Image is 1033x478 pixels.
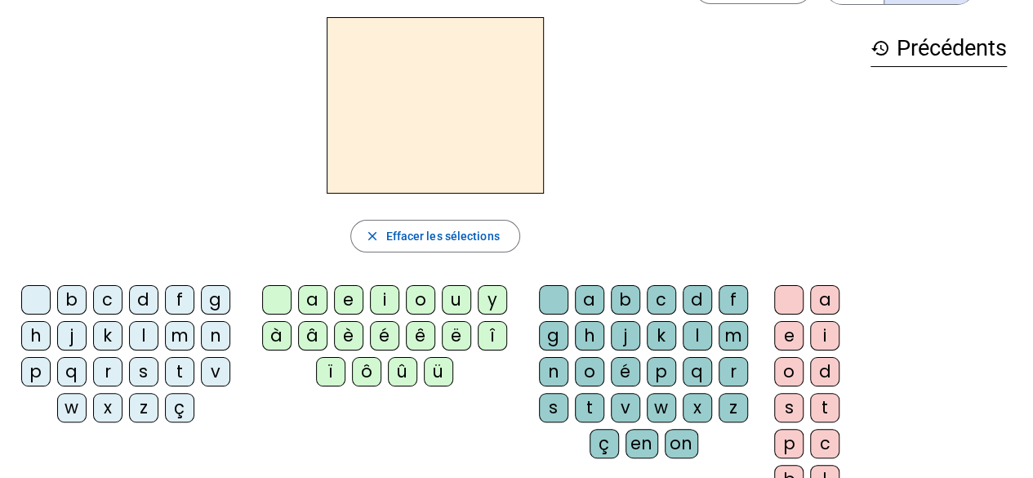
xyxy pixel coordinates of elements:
div: s [774,393,804,422]
div: f [719,285,748,315]
div: o [406,285,435,315]
div: k [93,321,122,351]
div: t [165,357,194,386]
div: ç [590,429,619,458]
div: c [647,285,676,315]
div: s [129,357,158,386]
div: l [683,321,712,351]
div: o [575,357,604,386]
div: ç [165,393,194,422]
div: é [611,357,640,386]
div: a [298,285,327,315]
div: c [810,429,839,458]
button: Effacer les sélections [350,220,519,252]
div: n [201,321,230,351]
div: a [575,285,604,315]
div: g [539,321,568,351]
div: s [539,393,568,422]
div: ô [352,357,381,386]
div: u [442,285,471,315]
div: d [129,285,158,315]
div: en [626,429,658,458]
div: p [774,429,804,458]
div: i [810,321,839,351]
div: r [93,357,122,386]
div: e [774,321,804,351]
div: a [810,285,839,315]
div: w [57,393,87,422]
div: v [611,393,640,422]
mat-icon: history [870,38,890,58]
div: j [57,321,87,351]
div: r [719,357,748,386]
div: û [388,357,417,386]
div: m [719,321,748,351]
div: q [683,357,712,386]
div: g [201,285,230,315]
div: ü [424,357,453,386]
div: f [165,285,194,315]
div: y [478,285,507,315]
div: h [21,321,51,351]
div: i [370,285,399,315]
div: x [683,393,712,422]
div: d [683,285,712,315]
div: p [647,357,676,386]
div: n [539,357,568,386]
div: l [129,321,158,351]
div: d [810,357,839,386]
div: é [370,321,399,351]
div: c [93,285,122,315]
div: è [334,321,363,351]
div: à [262,321,292,351]
div: b [57,285,87,315]
mat-icon: close [364,229,379,243]
h3: Précédents [870,30,1007,67]
div: k [647,321,676,351]
div: z [719,393,748,422]
div: z [129,393,158,422]
div: p [21,357,51,386]
div: h [575,321,604,351]
div: w [647,393,676,422]
div: b [611,285,640,315]
div: e [334,285,363,315]
div: v [201,357,230,386]
div: ë [442,321,471,351]
div: ê [406,321,435,351]
div: â [298,321,327,351]
div: t [810,393,839,422]
div: o [774,357,804,386]
div: ï [316,357,345,386]
div: q [57,357,87,386]
div: m [165,321,194,351]
div: î [478,321,507,351]
div: t [575,393,604,422]
div: on [665,429,698,458]
div: x [93,393,122,422]
div: j [611,321,640,351]
span: Effacer les sélections [385,226,499,246]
